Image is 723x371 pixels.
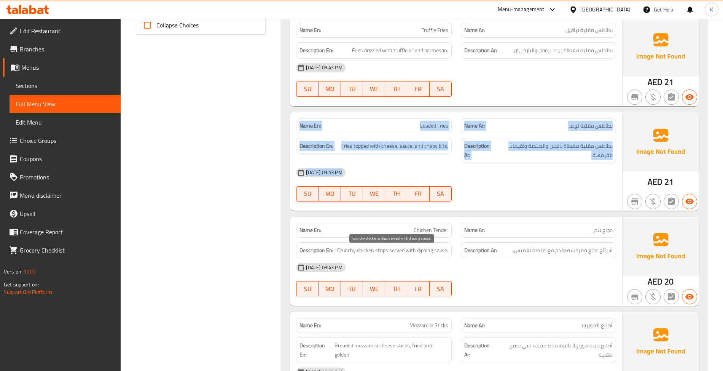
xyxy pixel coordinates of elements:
button: WE [363,82,385,97]
strong: Name En: [299,26,321,34]
button: Available [682,194,697,209]
button: TH [385,82,407,97]
button: Available [682,289,697,304]
span: SU [299,283,315,294]
a: Branches [3,40,121,58]
span: [DATE] 09:43 PM [303,169,345,176]
a: Coverage Report [3,223,121,241]
span: FR [410,283,426,294]
span: AED [648,75,662,90]
span: SA [433,283,449,294]
strong: Description En: [299,46,333,55]
button: SA [430,281,452,296]
strong: Name En: [299,122,321,130]
img: Ae5nvW7+0k+MAAAAAElFTkSuQmCC [623,17,699,76]
span: TH [388,283,404,294]
span: 21 [664,174,674,189]
button: MO [319,281,341,296]
span: أصابع الموزريلا [581,321,613,329]
span: Version: [4,267,22,277]
span: MO [322,188,338,199]
span: AED [648,274,662,289]
a: Sections [10,77,121,95]
span: 1.0.0 [24,267,35,277]
span: Fries topped with cheese, sauce, and crispy bits. [341,141,448,151]
span: WE [366,83,382,94]
button: WE [363,186,385,201]
span: Branches [20,45,115,54]
span: FR [410,188,426,199]
strong: Name Ar: [464,226,485,234]
span: SA [433,83,449,94]
span: Breaded mozzarella cheese sticks, fried until golden. [334,341,448,360]
a: Edit Menu [10,113,121,131]
button: SU [296,186,319,201]
button: TU [341,281,363,296]
span: Grocery Checklist [20,246,115,255]
span: بطاطس مقلية ترافيل [565,26,613,34]
button: Not has choices [664,289,679,304]
a: Support.OpsPlatform [4,287,52,297]
span: TH [388,83,404,94]
span: Sections [16,81,115,90]
span: AED [648,174,662,189]
button: Not branch specific item [627,289,642,304]
span: Choice Groups [20,136,115,145]
a: Menu disclaimer [3,186,121,205]
span: 20 [664,274,674,289]
span: أصابع جبنة موزاريلا بالبقسماط مقلية حتى تصبح ذهبية. [497,341,613,360]
span: Edit Menu [16,118,115,127]
button: MO [319,82,341,97]
strong: Name En: [299,226,321,234]
div: Menu-management [498,5,545,14]
span: MO [322,283,338,294]
img: Ae5nvW7+0k+MAAAAAElFTkSuQmCC [623,112,699,172]
button: SU [296,281,319,296]
span: Fries drizzled with truffle oil and parmesan. [352,46,448,55]
button: SU [296,82,319,97]
a: Grocery Checklist [3,241,121,259]
button: FR [407,82,429,97]
span: FR [410,83,426,94]
a: Promotions [3,168,121,186]
span: Crunchy chicken strips served with dipping sauce. [337,246,448,255]
span: Chichen Tender [414,226,448,234]
span: Menu disclaimer [20,191,115,200]
button: Purchased item [645,289,661,304]
span: WE [366,188,382,199]
strong: Name Ar: [464,122,485,130]
span: [DATE] 09:43 PM [303,264,345,271]
button: TH [385,186,407,201]
strong: Name Ar: [464,321,485,329]
span: دجاج تندر [593,226,613,234]
strong: Description En: [299,341,333,360]
span: WE [366,283,382,294]
strong: Description Ar: [464,341,496,360]
a: Full Menu View [10,95,121,113]
span: Loaded Fries [420,122,448,130]
span: Upsell [20,209,115,218]
span: Coupons [20,154,115,163]
button: Purchased item [645,90,661,105]
strong: Description Ar: [464,246,497,255]
span: بطاطس مقلية مغطاة بزيت تروفل والبارميزان. [513,46,613,55]
span: MO [322,83,338,94]
span: Get support on: [4,280,39,289]
span: Truffle Fries [422,26,448,34]
span: [DATE] 09:43 PM [303,64,345,71]
img: Ae5nvW7+0k+MAAAAAElFTkSuQmCC [623,217,699,276]
button: FR [407,281,429,296]
span: 21 [664,75,674,90]
span: TH [388,188,404,199]
span: TU [344,188,360,199]
a: Menus [3,58,121,77]
span: Menus [21,63,115,72]
button: FR [407,186,429,201]
span: SU [299,83,315,94]
span: TU [344,83,360,94]
button: TH [385,281,407,296]
button: TU [341,82,363,97]
button: Purchased item [645,194,661,209]
span: TU [344,283,360,294]
strong: Description En: [299,141,333,151]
